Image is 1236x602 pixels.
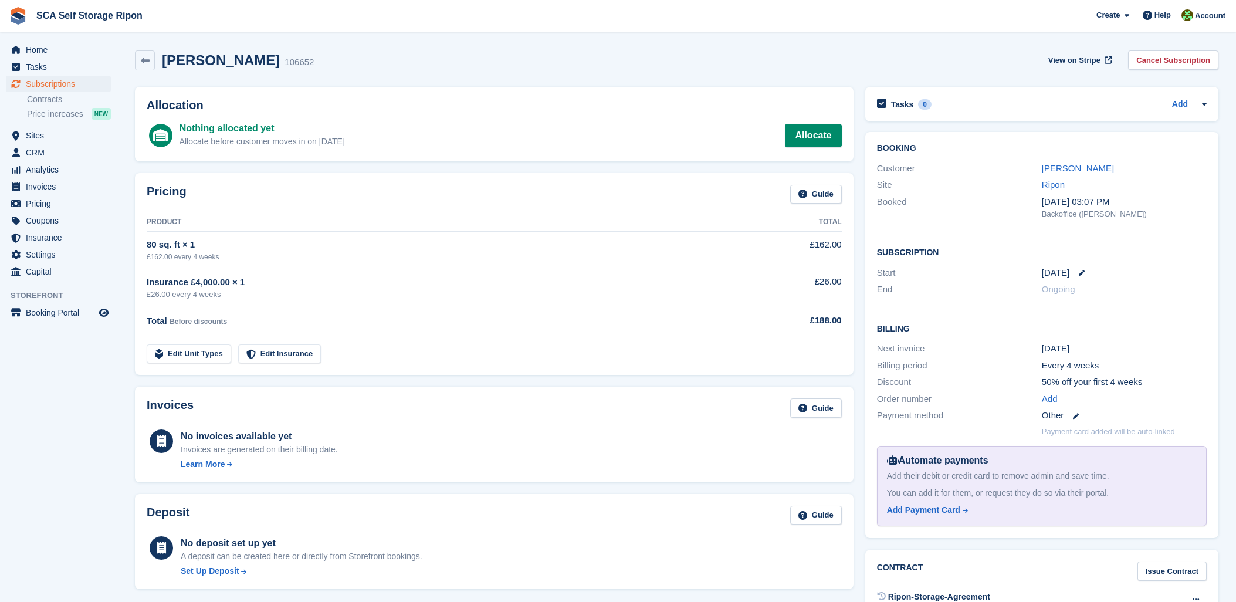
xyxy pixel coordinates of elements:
[887,454,1197,468] div: Automate payments
[790,506,842,525] a: Guide
[1042,426,1175,438] p: Payment card added will be auto-linked
[877,562,923,581] h2: Contract
[1044,50,1115,70] a: View on Stripe
[877,162,1042,175] div: Customer
[32,6,147,25] a: SCA Self Storage Ripon
[6,263,111,280] a: menu
[26,246,96,263] span: Settings
[6,195,111,212] a: menu
[1042,208,1207,220] div: Backoffice ([PERSON_NAME])
[6,305,111,321] a: menu
[877,322,1207,334] h2: Billing
[1042,393,1058,406] a: Add
[6,127,111,144] a: menu
[26,42,96,58] span: Home
[6,42,111,58] a: menu
[181,458,338,471] a: Learn More
[1128,50,1218,70] a: Cancel Subscription
[1042,342,1207,356] div: [DATE]
[790,185,842,204] a: Guide
[181,565,422,577] a: Set Up Deposit
[1181,9,1193,21] img: Kelly Neesham
[877,409,1042,422] div: Payment method
[147,398,194,418] h2: Invoices
[785,124,841,147] a: Allocate
[6,212,111,229] a: menu
[734,314,842,327] div: £188.00
[26,144,96,161] span: CRM
[1048,55,1100,66] span: View on Stripe
[181,458,225,471] div: Learn More
[6,144,111,161] a: menu
[162,52,280,68] h2: [PERSON_NAME]
[181,550,422,563] p: A deposit can be created here or directly from Storefront bookings.
[180,121,345,136] div: Nothing allocated yet
[1154,9,1171,21] span: Help
[147,506,189,525] h2: Deposit
[181,565,239,577] div: Set Up Deposit
[147,238,734,252] div: 80 sq. ft × 1
[734,269,842,307] td: £26.00
[180,136,345,148] div: Allocate before customer moves in on [DATE]
[877,283,1042,296] div: End
[26,127,96,144] span: Sites
[1042,359,1207,373] div: Every 4 weeks
[1096,9,1120,21] span: Create
[1042,163,1114,173] a: [PERSON_NAME]
[26,305,96,321] span: Booking Portal
[181,444,338,456] div: Invoices are generated on their billing date.
[734,213,842,232] th: Total
[147,185,187,204] h2: Pricing
[97,306,111,320] a: Preview store
[92,108,111,120] div: NEW
[147,344,231,364] a: Edit Unit Types
[877,246,1207,258] h2: Subscription
[26,263,96,280] span: Capital
[6,161,111,178] a: menu
[877,144,1207,153] h2: Booking
[877,376,1042,389] div: Discount
[1042,266,1069,280] time: 2025-09-08 00:00:00 UTC
[27,109,83,120] span: Price increases
[147,289,734,300] div: £26.00 every 4 weeks
[877,195,1042,220] div: Booked
[26,59,96,75] span: Tasks
[26,178,96,195] span: Invoices
[877,266,1042,280] div: Start
[1195,10,1225,22] span: Account
[1042,284,1075,294] span: Ongoing
[887,504,960,516] div: Add Payment Card
[887,504,1192,516] a: Add Payment Card
[887,470,1197,482] div: Add their debit or credit card to remove admin and save time.
[26,229,96,246] span: Insurance
[26,76,96,92] span: Subscriptions
[147,213,734,232] th: Product
[734,232,842,269] td: £162.00
[147,252,734,262] div: £162.00 every 4 weeks
[6,229,111,246] a: menu
[877,393,1042,406] div: Order number
[1042,180,1065,190] a: Ripon
[891,99,914,110] h2: Tasks
[181,429,338,444] div: No invoices available yet
[790,398,842,418] a: Guide
[147,99,842,112] h2: Allocation
[1137,562,1207,581] a: Issue Contract
[877,178,1042,192] div: Site
[238,344,321,364] a: Edit Insurance
[6,76,111,92] a: menu
[26,195,96,212] span: Pricing
[147,276,734,289] div: Insurance £4,000.00 × 1
[26,161,96,178] span: Analytics
[11,290,117,302] span: Storefront
[877,359,1042,373] div: Billing period
[1042,409,1207,422] div: Other
[6,59,111,75] a: menu
[1172,98,1188,111] a: Add
[27,107,111,120] a: Price increases NEW
[6,246,111,263] a: menu
[1042,195,1207,209] div: [DATE] 03:07 PM
[27,94,111,105] a: Contracts
[285,56,314,69] div: 106652
[877,342,1042,356] div: Next invoice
